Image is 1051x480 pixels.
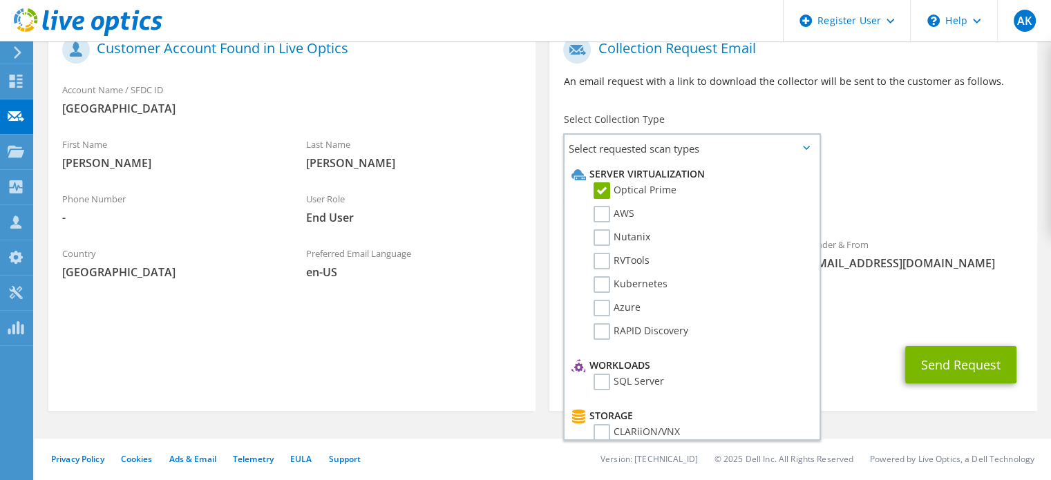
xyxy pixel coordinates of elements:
[62,265,278,280] span: [GEOGRAPHIC_DATA]
[48,239,292,287] div: Country
[568,166,812,182] li: Server Virtualization
[306,155,522,171] span: [PERSON_NAME]
[594,276,667,293] label: Kubernetes
[62,101,522,116] span: [GEOGRAPHIC_DATA]
[565,135,819,162] span: Select requested scan types
[594,374,664,390] label: SQL Server
[594,182,676,199] label: Optical Prime
[870,453,1034,465] li: Powered by Live Optics, a Dell Technology
[793,230,1037,278] div: Sender & From
[927,15,940,27] svg: \n
[600,453,698,465] li: Version: [TECHNICAL_ID]
[292,130,536,177] div: Last Name
[48,130,292,177] div: First Name
[594,206,634,222] label: AWS
[549,285,1036,332] div: CC & Reply To
[594,424,680,441] label: CLARiiON/VNX
[594,229,650,246] label: Nutanix
[306,265,522,280] span: en-US
[48,75,536,123] div: Account Name / SFDC ID
[905,346,1016,383] button: Send Request
[292,184,536,232] div: User Role
[594,323,688,340] label: RAPID Discovery
[807,256,1023,271] span: [EMAIL_ADDRESS][DOMAIN_NAME]
[568,357,812,374] li: Workloads
[233,453,274,465] a: Telemetry
[121,453,153,465] a: Cookies
[328,453,361,465] a: Support
[549,168,1036,223] div: Requested Collections
[568,407,812,424] li: Storage
[563,36,1016,64] h1: Collection Request Email
[62,155,278,171] span: [PERSON_NAME]
[62,36,515,64] h1: Customer Account Found in Live Optics
[48,184,292,232] div: Phone Number
[563,74,1023,89] p: An email request with a link to download the collector will be sent to the customer as follows.
[306,210,522,225] span: End User
[51,453,104,465] a: Privacy Policy
[563,113,664,126] label: Select Collection Type
[549,230,793,278] div: To
[1014,10,1036,32] span: AK
[594,253,650,269] label: RVTools
[62,210,278,225] span: -
[714,453,853,465] li: © 2025 Dell Inc. All Rights Reserved
[169,453,216,465] a: Ads & Email
[290,453,312,465] a: EULA
[292,239,536,287] div: Preferred Email Language
[594,300,641,316] label: Azure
